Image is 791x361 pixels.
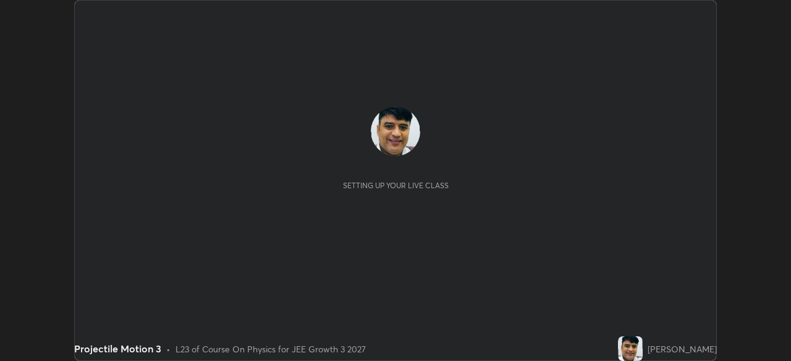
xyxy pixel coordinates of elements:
div: L23 of Course On Physics for JEE Growth 3 2027 [176,342,366,355]
div: Setting up your live class [343,181,449,190]
div: Projectile Motion 3 [74,341,161,356]
div: [PERSON_NAME] [648,342,717,355]
img: 73d9ada1c36b40ac94577590039f5e87.jpg [618,336,643,361]
div: • [166,342,171,355]
img: 73d9ada1c36b40ac94577590039f5e87.jpg [371,107,420,156]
